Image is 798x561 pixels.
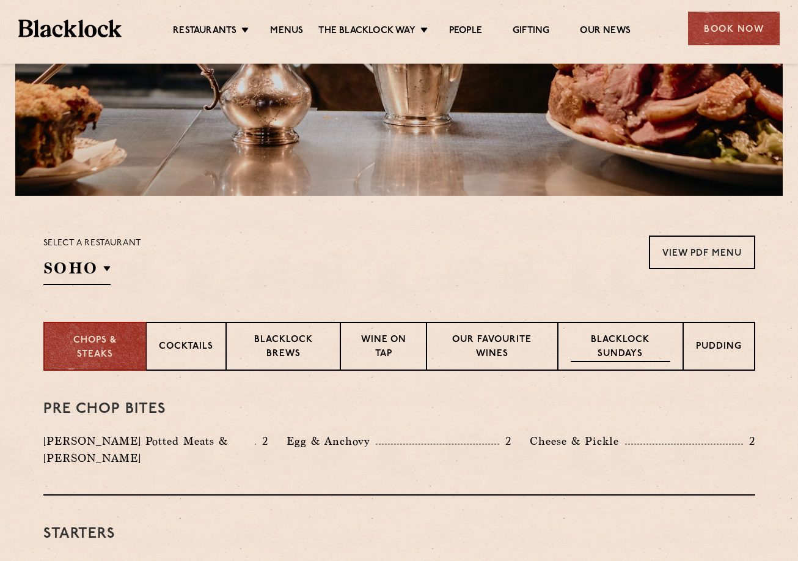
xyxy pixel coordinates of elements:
[688,12,780,45] div: Book Now
[43,433,255,467] p: [PERSON_NAME] Potted Meats & [PERSON_NAME]
[43,526,755,542] h3: Starters
[530,433,625,450] p: Cheese & Pickle
[449,25,482,39] a: People
[18,20,122,37] img: BL_Textured_Logo-footer-cropped.svg
[43,236,142,251] p: Select a restaurant
[696,340,742,355] p: Pudding
[173,25,236,39] a: Restaurants
[239,333,328,362] p: Blacklock Brews
[43,258,111,285] h2: SOHO
[499,433,511,449] p: 2
[439,333,545,362] p: Our favourite wines
[57,334,133,362] p: Chops & Steaks
[649,236,755,269] a: View PDF Menu
[580,25,631,39] a: Our News
[287,433,376,450] p: Egg & Anchovy
[513,25,549,39] a: Gifting
[743,433,755,449] p: 2
[318,25,415,39] a: The Blacklock Way
[571,333,670,362] p: Blacklock Sundays
[159,340,213,355] p: Cocktails
[353,333,413,362] p: Wine on Tap
[270,25,303,39] a: Menus
[256,433,268,449] p: 2
[43,401,755,417] h3: Pre Chop Bites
